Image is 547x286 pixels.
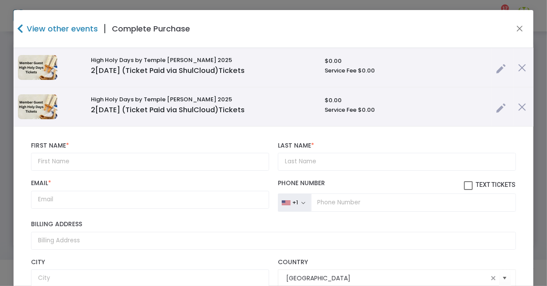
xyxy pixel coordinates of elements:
h6: Service Fee $0.00 [325,67,487,74]
span: 2 [91,105,95,115]
label: Billing Address [31,221,516,228]
span: [DATE] (Ticket Paid via ShulCloud) [91,105,245,115]
span: Tickets [218,105,245,115]
input: Last Name [278,153,516,171]
button: +1 [278,193,312,212]
label: City [31,258,269,266]
input: Phone Number [311,193,516,212]
label: First Name [31,142,269,150]
h4: View other events [24,23,98,34]
span: | [98,21,112,37]
img: 638923345191510205638856782674167751638548378470781539CopyofNonMemberHighHolyDaysTickets.jpg [18,94,57,119]
span: clear [488,273,499,283]
img: cross.png [518,64,526,72]
label: Email [31,179,269,187]
span: 2 [91,65,95,76]
input: Billing Address [31,232,516,250]
label: Phone Number [278,179,516,190]
h4: Complete Purchase [112,23,190,34]
button: Close [514,23,525,34]
h6: High Holy Days by Temple [PERSON_NAME] 2025 [91,57,316,64]
span: Text Tickets [476,181,516,188]
input: Email [31,191,269,209]
input: First Name [31,153,269,171]
h6: Service Fee $0.00 [325,107,487,114]
div: +1 [292,199,298,206]
img: cross.png [518,103,526,111]
h6: $0.00 [325,97,487,104]
img: 638923345191510205638856782674167751638548378470781539CopyofNonMemberHighHolyDaysTickets.jpg [18,55,57,80]
input: Select Country [286,274,488,283]
span: [DATE] (Ticket Paid via ShulCloud) [91,65,245,76]
span: Tickets [218,65,245,76]
label: Country [278,258,516,266]
h6: High Holy Days by Temple [PERSON_NAME] 2025 [91,96,316,103]
h6: $0.00 [325,58,487,65]
label: Last Name [278,142,516,150]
